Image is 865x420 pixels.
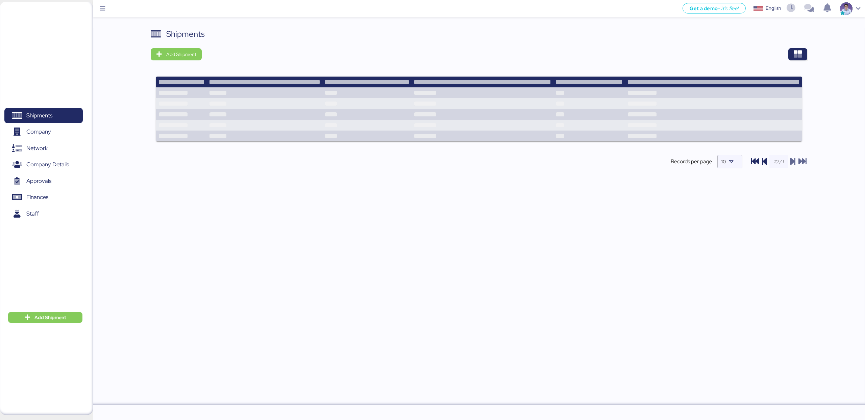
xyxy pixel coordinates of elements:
[26,160,69,169] span: Company Details
[26,111,52,120] span: Shipments
[26,192,48,202] span: Finances
[766,5,781,12] div: English
[166,50,196,58] span: Add Shipment
[26,143,48,153] span: Network
[151,48,202,60] button: Add Shipment
[4,124,83,140] a: Company
[721,159,726,165] span: 10
[4,141,83,156] a: Network
[4,206,83,221] a: Staff
[34,313,66,321] span: Add Shipment
[4,108,83,123] a: Shipments
[26,127,51,137] span: Company
[97,3,108,15] button: Menu
[26,209,39,219] span: Staff
[4,157,83,172] a: Company Details
[166,28,205,40] div: Shipments
[4,190,83,205] a: Finances
[671,158,712,166] span: Records per page
[26,176,51,186] span: Approvals
[769,155,788,168] input: 10 / 1
[4,173,83,189] a: Approvals
[8,312,82,323] button: Add Shipment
